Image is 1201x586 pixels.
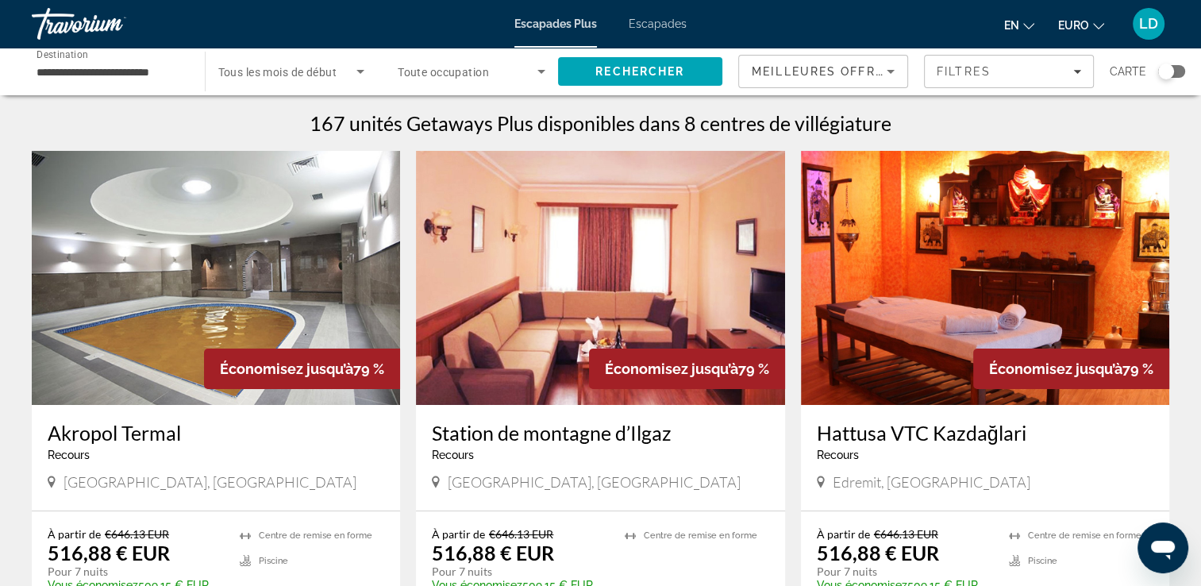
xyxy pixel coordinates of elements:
[629,17,687,30] a: Escapades
[989,360,1122,377] span: Économisez jusqu’à
[817,565,993,579] p: Pour 7 nuits
[48,541,170,565] font: 516,88 € EUR
[32,3,191,44] a: Travorium
[1058,13,1104,37] button: Changer de devise
[48,449,90,461] span: Recours
[558,57,723,86] button: Rechercher
[1058,19,1089,32] span: EURO
[204,349,400,389] div: 79 %
[752,62,895,81] mat-select: Trier par
[432,421,768,445] a: Station de montagne d’Ilgaz
[833,473,1030,491] span: Edremit, [GEOGRAPHIC_DATA]
[1028,556,1057,566] span: Piscine
[644,530,757,541] span: Centre de remise en forme
[514,17,597,30] a: Escapades Plus
[32,151,400,405] img: Akropol Termal
[1139,16,1158,32] span: LD
[105,527,169,541] span: €646.13 EUR
[448,473,741,491] span: [GEOGRAPHIC_DATA], [GEOGRAPHIC_DATA]
[37,48,88,60] span: Destination
[1028,530,1141,541] span: Centre de remise en forme
[37,63,184,82] input: Sélectionnez la destination
[874,527,938,541] span: €646.13 EUR
[432,449,474,461] span: Recours
[924,55,1094,88] button: Filtres
[398,66,489,79] span: Toute occupation
[1004,19,1019,32] span: en
[1128,7,1169,40] button: Menu utilisateur
[64,473,356,491] span: [GEOGRAPHIC_DATA], [GEOGRAPHIC_DATA]
[937,65,991,78] span: Filtres
[416,151,784,405] img: Station de montagne d’Ilgaz
[259,556,288,566] span: Piscine
[1004,13,1034,37] button: Changer la langue
[48,565,224,579] p: Pour 7 nuits
[817,449,859,461] span: Recours
[752,65,892,78] span: Meilleures offres
[1137,522,1188,573] iframe: Bouton de lancement de la fenêtre de messagerie
[259,530,372,541] span: Centre de remise en forme
[218,66,337,79] span: Tous les mois de début
[1110,60,1146,83] span: Carte
[48,421,384,445] a: Akropol Termal
[595,65,684,78] span: Rechercher
[973,349,1169,389] div: 79 %
[48,527,101,541] span: À partir de
[489,527,553,541] span: €646.13 EUR
[432,527,485,541] span: À partir de
[310,111,891,135] h1: 167 unités Getaways Plus disponibles dans 8 centres de villégiature
[589,349,785,389] div: 79 %
[220,360,353,377] span: Économisez jusqu’à
[432,565,608,579] p: Pour 7 nuits
[817,541,939,565] font: 516,88 € EUR
[817,527,870,541] span: À partir de
[817,421,1153,445] a: Hattusa VTC Kazdağlari
[432,541,554,565] font: 516,88 € EUR
[801,151,1169,405] img: Hattusa VTC Kazdağlari
[605,360,738,377] span: Économisez jusqu’à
